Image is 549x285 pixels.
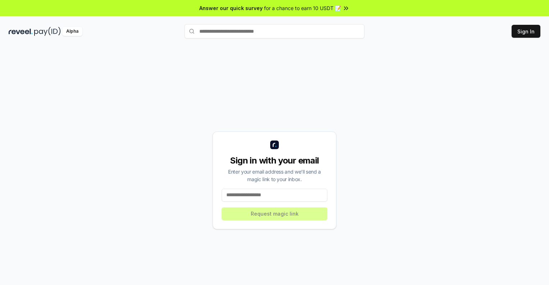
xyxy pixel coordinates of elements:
[199,4,263,12] span: Answer our quick survey
[512,25,540,38] button: Sign In
[62,27,82,36] div: Alpha
[34,27,61,36] img: pay_id
[264,4,341,12] span: for a chance to earn 10 USDT 📝
[222,168,327,183] div: Enter your email address and we’ll send a magic link to your inbox.
[222,155,327,166] div: Sign in with your email
[9,27,33,36] img: reveel_dark
[270,141,279,149] img: logo_small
